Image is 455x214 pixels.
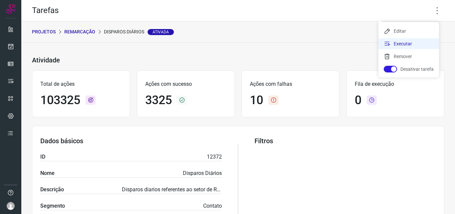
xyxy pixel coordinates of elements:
[378,26,439,36] li: Editar
[355,93,361,108] h1: 0
[145,93,172,108] h1: 3325
[203,202,222,210] p: Contato
[148,29,174,35] span: Ativada
[40,153,45,161] label: ID
[104,28,174,35] p: Disparos Diários
[207,153,222,161] p: 12372
[32,56,60,64] h3: Atividade
[122,186,222,194] p: Disparos diarios referentes ao setor de Remacação
[355,80,436,88] p: Fila de execução
[32,28,56,35] p: PROJETOS
[40,186,64,194] label: Descrição
[254,137,436,145] h3: Filtros
[378,64,439,74] li: Desativar tarefa
[32,6,59,15] h2: Tarefas
[40,169,55,177] label: Nome
[40,137,222,145] h3: Dados básicos
[40,93,80,108] h1: 103325
[250,93,263,108] h1: 10
[7,202,15,210] img: avatar-user-boy.jpg
[250,80,331,88] p: Ações com falhas
[378,51,439,62] li: Remover
[40,80,122,88] p: Total de ações
[64,28,95,35] p: Remarcação
[6,4,16,14] img: Logo
[40,202,65,210] label: Segmento
[378,38,439,49] li: Executar
[183,169,222,177] p: Disparos Diários
[145,80,227,88] p: Ações com sucesso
